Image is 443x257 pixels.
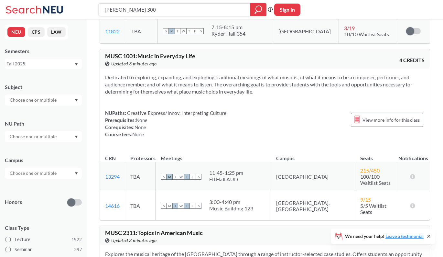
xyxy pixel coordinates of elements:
[6,96,61,104] input: Choose one or multiple
[111,237,157,244] span: Updated 3 minutes ago
[209,170,243,176] div: 11:45 - 1:25 pm
[167,203,172,209] span: M
[6,133,61,140] input: Choose one or multiple
[271,148,355,162] th: Campus
[184,174,190,180] span: T
[6,169,61,177] input: Choose one or multiple
[209,205,254,212] div: Music Building 123
[274,4,300,16] button: Sign In
[196,174,201,180] span: S
[105,74,425,95] section: Dedicated to exploring, expanding, and exploding traditional meanings of what music is; of what i...
[192,28,198,34] span: F
[385,233,424,239] a: Leave a testimonial
[75,172,78,175] svg: Dropdown arrow
[344,31,389,37] span: 10/10 Waitlist Seats
[136,117,147,123] span: None
[7,27,25,37] button: NEU
[273,19,339,44] td: [GEOGRAPHIC_DATA]
[125,191,156,220] td: TBA
[399,57,425,64] span: 4 CREDITS
[345,234,424,239] span: We need your help!
[105,173,120,180] a: 13294
[104,4,246,15] input: Class, professor, course number, "phrase"
[172,203,178,209] span: T
[180,28,186,34] span: W
[156,148,271,162] th: Meetings
[75,136,78,138] svg: Dropdown arrow
[126,110,226,116] span: Creative Express/Innov, Interpreting Culture
[5,245,82,254] label: Seminar
[209,176,243,183] div: Ell Hall AUD
[5,235,82,244] label: Lecture
[250,3,266,16] div: magnifying glass
[397,148,430,162] th: Notifications
[163,28,169,34] span: S
[169,28,175,34] span: M
[211,30,246,37] div: Ryder Hall 354
[161,203,167,209] span: S
[125,148,156,162] th: Professors
[360,196,371,203] span: 9 / 15
[5,168,82,179] div: Dropdown arrow
[161,174,167,180] span: S
[254,5,262,14] svg: magnifying glass
[75,63,78,66] svg: Dropdown arrow
[190,174,196,180] span: F
[5,131,82,142] div: Dropdown arrow
[28,27,45,37] button: CPS
[5,95,82,106] div: Dropdown arrow
[71,236,82,243] span: 1922
[360,173,391,186] span: 100/100 Waitlist Seats
[135,124,146,130] span: None
[5,84,82,91] div: Subject
[105,109,226,138] div: NUPaths: Prerequisites: Corequisites: Course fees:
[125,162,156,191] td: TBA
[184,203,190,209] span: T
[105,52,195,60] span: MUSC 1001 : Music in Everyday Life
[209,199,254,205] div: 3:00 - 4:40 pm
[178,174,184,180] span: W
[198,28,204,34] span: S
[105,28,120,34] a: 11822
[75,99,78,102] svg: Dropdown arrow
[172,174,178,180] span: T
[211,24,246,30] div: 7:15 - 8:15 pm
[105,229,203,236] span: MUSC 2311 : Topics in American Music
[190,203,196,209] span: F
[5,59,82,69] div: Fall 2025Dropdown arrow
[5,198,22,206] p: Honors
[111,60,157,67] span: Updated 3 minutes ago
[271,191,355,220] td: [GEOGRAPHIC_DATA], [GEOGRAPHIC_DATA]
[355,148,397,162] th: Seats
[5,120,82,127] div: NU Path
[178,203,184,209] span: W
[5,157,82,164] div: Campus
[132,131,144,137] span: None
[196,203,201,209] span: S
[360,167,380,173] span: 215 / 450
[126,19,158,44] td: TBA
[362,116,420,124] span: View more info for this class
[271,162,355,191] td: [GEOGRAPHIC_DATA]
[175,28,180,34] span: T
[186,28,192,34] span: T
[74,246,82,253] span: 297
[344,25,355,31] span: 3 / 19
[105,203,120,209] a: 14616
[105,155,116,162] div: CRN
[5,48,82,55] div: Semesters
[360,203,386,215] span: 5/5 Waitlist Seats
[167,174,172,180] span: M
[5,224,82,231] span: Class Type
[6,60,74,67] div: Fall 2025
[47,27,66,37] button: LAW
